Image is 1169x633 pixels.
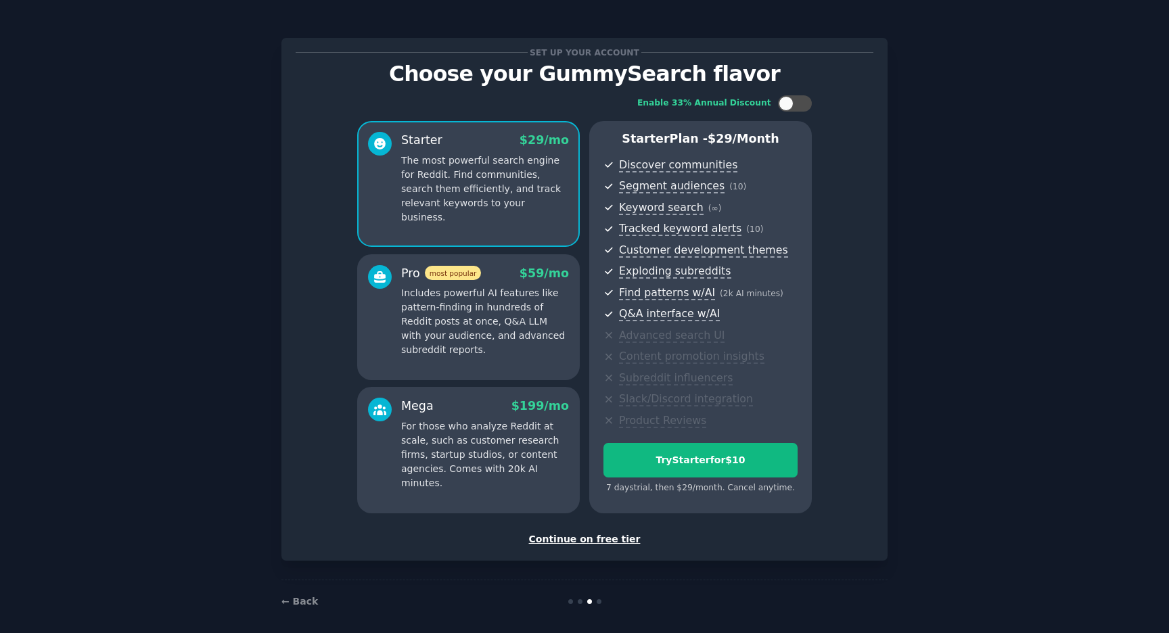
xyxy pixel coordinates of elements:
span: Content promotion insights [619,350,764,364]
p: For those who analyze Reddit at scale, such as customer research firms, startup studios, or conte... [401,419,569,490]
span: Exploding subreddits [619,264,731,279]
span: $ 29 /mo [520,133,569,147]
span: Q&A interface w/AI [619,307,720,321]
span: Keyword search [619,201,704,215]
div: Continue on free tier [296,532,873,546]
div: Enable 33% Annual Discount [637,97,771,110]
a: ← Back [281,596,318,607]
span: ( 2k AI minutes ) [720,289,783,298]
span: Product Reviews [619,414,706,428]
p: The most powerful search engine for Reddit. Find communities, search them efficiently, and track ... [401,154,569,225]
div: Pro [401,265,481,282]
span: Slack/Discord integration [619,392,753,406]
span: Tracked keyword alerts [619,222,741,236]
div: 7 days trial, then $ 29 /month . Cancel anytime. [603,482,798,494]
span: $ 29 /month [708,132,779,145]
span: most popular [425,266,482,280]
span: ( 10 ) [746,225,763,234]
span: ( 10 ) [729,182,746,191]
span: Segment audiences [619,179,725,193]
span: Discover communities [619,158,737,172]
span: Advanced search UI [619,329,725,343]
span: Find patterns w/AI [619,286,715,300]
div: Starter [401,132,442,149]
p: Choose your GummySearch flavor [296,62,873,86]
div: Mega [401,398,434,415]
p: Starter Plan - [603,131,798,147]
span: Subreddit influencers [619,371,733,385]
span: $ 59 /mo [520,266,569,280]
div: Try Starter for $10 [604,453,797,467]
button: TryStarterfor$10 [603,443,798,477]
span: ( ∞ ) [708,204,722,213]
span: $ 199 /mo [511,399,569,413]
span: Customer development themes [619,243,788,258]
span: Set up your account [528,45,642,60]
p: Includes powerful AI features like pattern-finding in hundreds of Reddit posts at once, Q&A LLM w... [401,286,569,357]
